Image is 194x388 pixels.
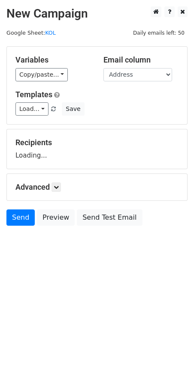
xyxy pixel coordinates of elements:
h5: Advanced [15,182,179,192]
h5: Variables [15,55,91,65]
div: Loading... [15,138,179,160]
small: Google Sheet: [6,30,56,36]
a: KOL [45,30,56,36]
a: Preview [37,209,75,226]
span: Daily emails left: 50 [130,28,188,38]
a: Daily emails left: 50 [130,30,188,36]
h5: Email column [103,55,179,65]
a: Load... [15,102,48,116]
h5: Recipients [15,138,179,147]
a: Templates [15,90,52,99]
a: Send Test Email [77,209,142,226]
a: Copy/paste... [15,68,68,81]
button: Save [62,102,84,116]
h2: New Campaign [6,6,188,21]
a: Send [6,209,35,226]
